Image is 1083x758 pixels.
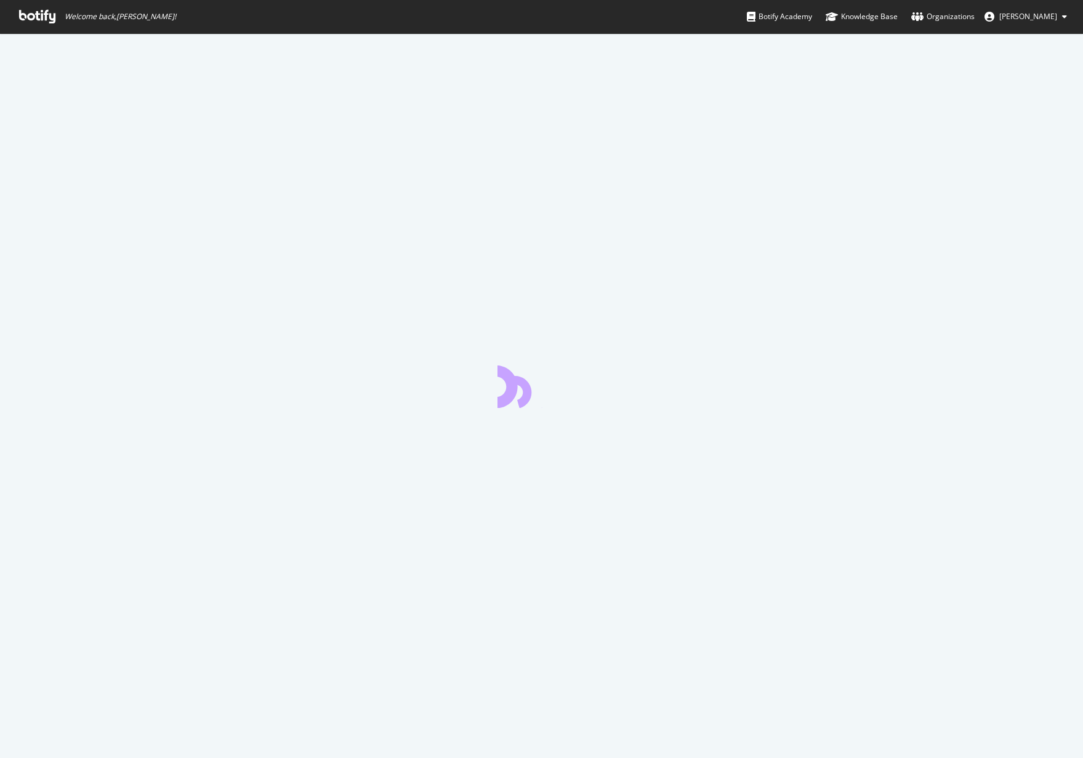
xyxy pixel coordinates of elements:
[497,364,586,408] div: animation
[999,11,1057,22] span: Thibaud Collignon
[975,7,1077,26] button: [PERSON_NAME]
[826,10,898,23] div: Knowledge Base
[911,10,975,23] div: Organizations
[65,12,176,22] span: Welcome back, [PERSON_NAME] !
[747,10,812,23] div: Botify Academy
